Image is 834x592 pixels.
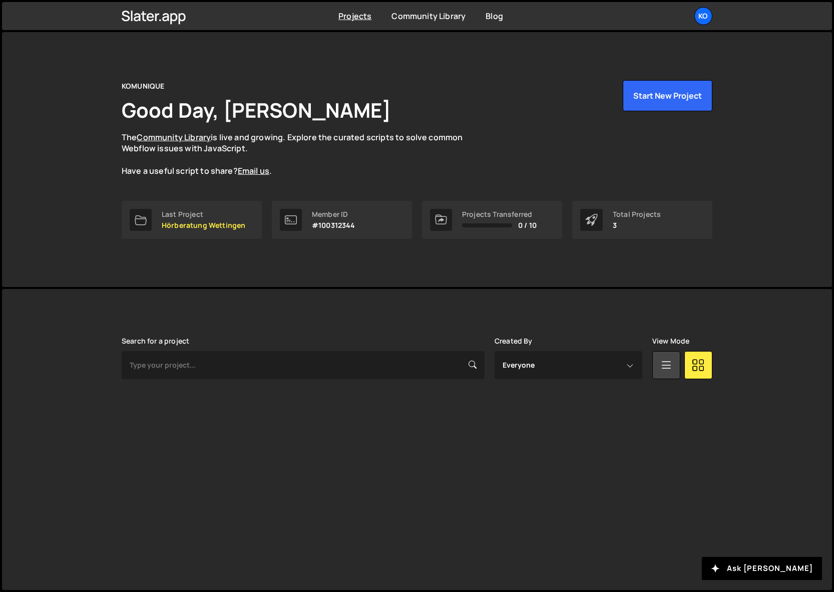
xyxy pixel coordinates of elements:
[613,210,661,218] div: Total Projects
[162,221,245,229] p: Hörberatung Wettingen
[486,11,503,22] a: Blog
[613,221,661,229] p: 3
[312,210,355,218] div: Member ID
[338,11,371,22] a: Projects
[122,351,485,379] input: Type your project...
[702,557,822,580] button: Ask [PERSON_NAME]
[462,210,537,218] div: Projects Transferred
[312,221,355,229] p: #100312344
[652,337,689,345] label: View Mode
[238,165,269,176] a: Email us
[122,132,482,177] p: The is live and growing. Explore the curated scripts to solve common Webflow issues with JavaScri...
[122,96,391,124] h1: Good Day, [PERSON_NAME]
[518,221,537,229] span: 0 / 10
[122,201,262,239] a: Last Project Hörberatung Wettingen
[122,337,189,345] label: Search for a project
[623,80,712,111] button: Start New Project
[122,80,164,92] div: KOMUNIQUE
[694,7,712,25] a: KO
[391,11,466,22] a: Community Library
[495,337,533,345] label: Created By
[137,132,211,143] a: Community Library
[162,210,245,218] div: Last Project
